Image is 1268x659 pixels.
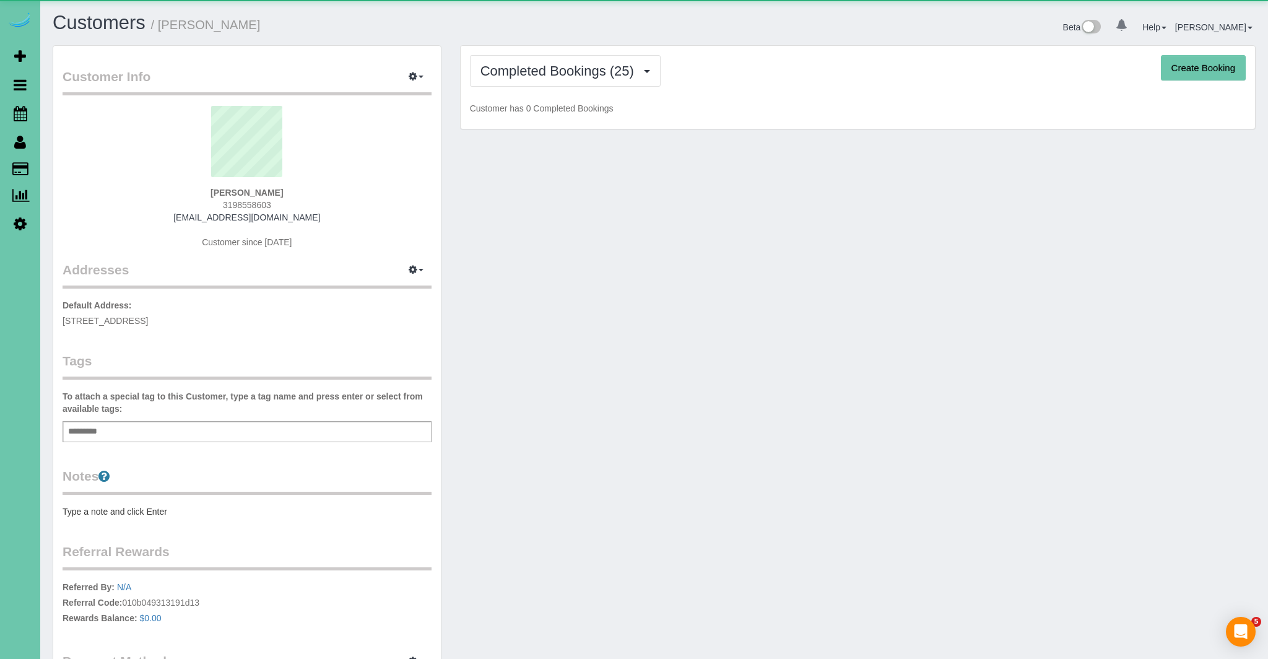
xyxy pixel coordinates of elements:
[470,55,661,87] button: Completed Bookings (25)
[63,581,432,627] p: 010b049313191d13
[63,467,432,495] legend: Notes
[63,352,432,380] legend: Tags
[63,505,432,518] pre: Type a note and click Enter
[151,18,261,32] small: / [PERSON_NAME]
[140,613,162,623] a: $0.00
[1226,617,1256,647] div: Open Intercom Messenger
[63,612,137,624] label: Rewards Balance:
[7,12,32,30] img: Automaid Logo
[211,188,283,198] strong: [PERSON_NAME]
[117,582,131,592] a: N/A
[53,12,145,33] a: Customers
[63,316,148,326] span: [STREET_ADDRESS]
[1142,22,1166,32] a: Help
[173,212,320,222] a: [EMAIL_ADDRESS][DOMAIN_NAME]
[1080,20,1101,36] img: New interface
[1161,55,1246,81] button: Create Booking
[63,299,132,312] label: Default Address:
[1063,22,1101,32] a: Beta
[63,581,115,593] label: Referred By:
[470,102,1246,115] p: Customer has 0 Completed Bookings
[480,63,640,79] span: Completed Bookings (25)
[63,596,122,609] label: Referral Code:
[1175,22,1253,32] a: [PERSON_NAME]
[63,543,432,570] legend: Referral Rewards
[63,68,432,95] legend: Customer Info
[223,200,271,210] span: 3198558603
[202,237,292,247] span: Customer since [DATE]
[63,390,432,415] label: To attach a special tag to this Customer, type a tag name and press enter or select from availabl...
[1251,617,1261,627] span: 5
